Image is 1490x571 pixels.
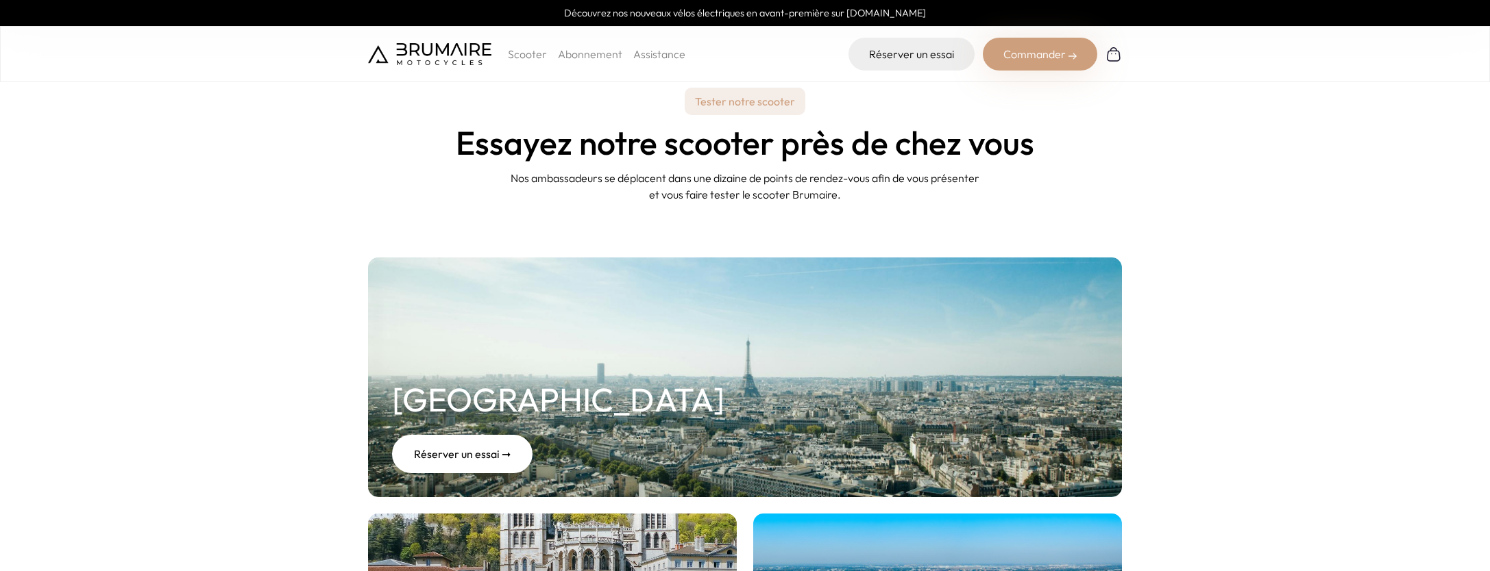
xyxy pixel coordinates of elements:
[983,38,1097,71] div: Commander
[505,170,985,203] p: Nos ambassadeurs se déplacent dans une dizaine de points de rendez-vous afin de vous présenter et...
[508,46,547,62] p: Scooter
[1106,46,1122,62] img: Panier
[392,375,724,424] h2: [GEOGRAPHIC_DATA]
[685,88,805,115] p: Tester notre scooter
[848,38,975,71] a: Réserver un essai
[456,126,1034,159] h1: Essayez notre scooter près de chez vous
[392,435,533,473] div: Réserver un essai ➞
[368,43,491,65] img: Brumaire Motocycles
[1068,52,1077,60] img: right-arrow-2.png
[368,257,1122,497] a: [GEOGRAPHIC_DATA] Réserver un essai ➞
[633,47,685,61] a: Assistance
[558,47,622,61] a: Abonnement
